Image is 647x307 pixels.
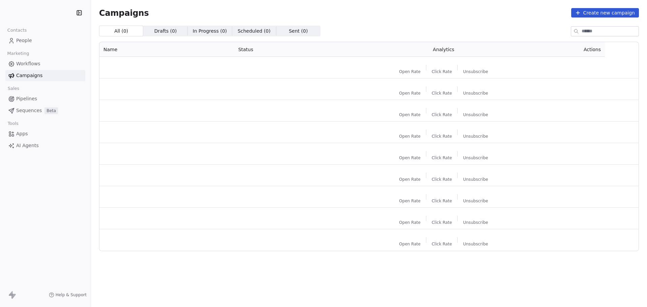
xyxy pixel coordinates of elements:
button: Create new campaign [571,8,639,18]
span: Marketing [4,48,32,59]
span: Beta [44,107,58,114]
span: Tools [5,118,21,129]
span: Unsubscribe [463,241,488,247]
a: SequencesBeta [5,105,85,116]
span: Campaigns [16,72,42,79]
span: Open Rate [399,112,421,117]
span: Sequences [16,107,42,114]
span: Open Rate [399,91,421,96]
span: Pipelines [16,95,37,102]
span: Click Rate [432,177,452,182]
a: Workflows [5,58,85,69]
span: Drafts ( 0 ) [154,28,177,35]
span: Open Rate [399,134,421,139]
span: Sales [5,83,22,94]
span: Click Rate [432,220,452,225]
a: Campaigns [5,70,85,81]
span: Click Rate [432,241,452,247]
span: Open Rate [399,177,421,182]
span: Open Rate [399,69,421,74]
span: Click Rate [432,91,452,96]
th: Analytics [357,42,530,57]
span: Open Rate [399,155,421,161]
span: Contacts [4,25,30,35]
span: Workflows [16,60,40,67]
th: Status [234,42,357,57]
a: Help & Support [49,292,87,298]
span: Open Rate [399,220,421,225]
span: Scheduled ( 0 ) [238,28,271,35]
a: Apps [5,128,85,139]
a: People [5,35,85,46]
span: Click Rate [432,112,452,117]
a: Pipelines [5,93,85,104]
span: Unsubscribe [463,91,488,96]
th: Actions [530,42,605,57]
span: Unsubscribe [463,177,488,182]
span: Click Rate [432,134,452,139]
span: AI Agents [16,142,39,149]
span: Click Rate [432,155,452,161]
span: Unsubscribe [463,198,488,204]
span: Unsubscribe [463,134,488,139]
span: Unsubscribe [463,155,488,161]
a: AI Agents [5,140,85,151]
span: Apps [16,130,28,137]
span: Sent ( 0 ) [289,28,308,35]
span: Unsubscribe [463,69,488,74]
span: Open Rate [399,198,421,204]
span: People [16,37,32,44]
th: Name [99,42,234,57]
span: Click Rate [432,69,452,74]
span: Campaigns [99,8,149,18]
span: Unsubscribe [463,220,488,225]
span: Open Rate [399,241,421,247]
span: Help & Support [56,292,87,298]
span: Unsubscribe [463,112,488,117]
span: In Progress ( 0 ) [193,28,227,35]
span: Click Rate [432,198,452,204]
